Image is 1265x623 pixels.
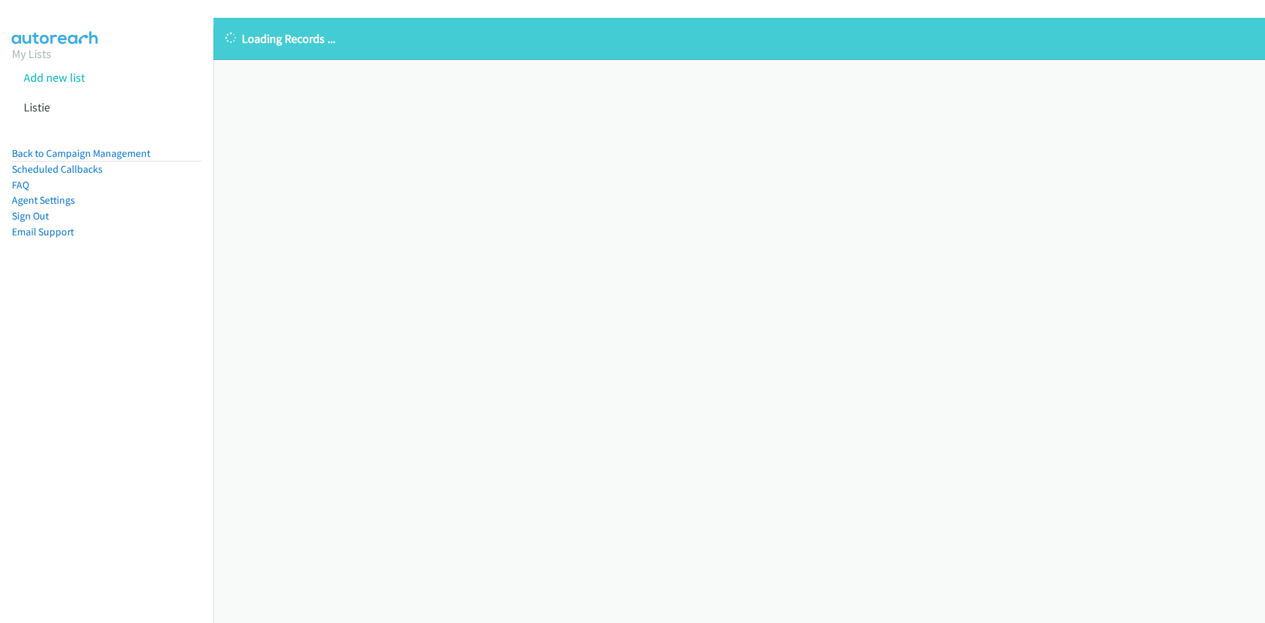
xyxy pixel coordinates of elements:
[12,147,150,160] a: Back to Campaign Management
[24,100,50,115] a: Listie
[12,225,74,238] a: Email Support
[12,179,29,191] a: FAQ
[24,70,85,85] a: Add new list
[12,46,51,61] a: My Lists
[12,194,75,206] a: Agent Settings
[12,163,103,175] a: Scheduled Callbacks
[12,210,49,222] a: Sign Out
[225,30,1253,47] p: Loading Records ...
